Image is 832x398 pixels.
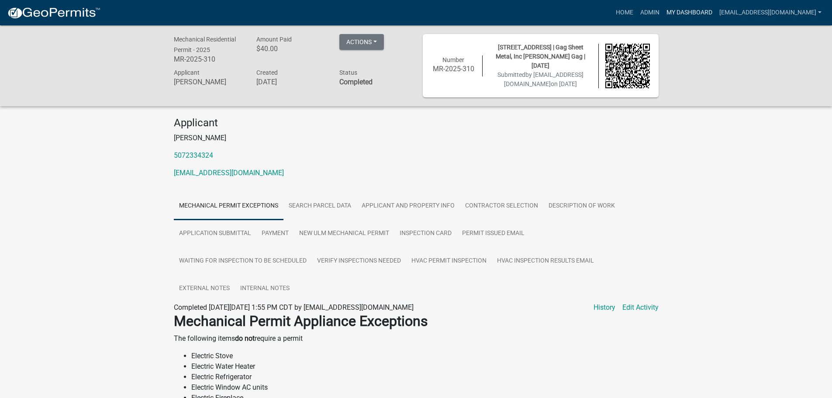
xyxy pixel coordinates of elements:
[612,4,637,21] a: Home
[339,34,384,50] button: Actions
[174,117,659,129] h4: Applicant
[594,302,615,313] a: History
[174,69,200,76] span: Applicant
[174,333,659,344] p: The following items require a permit
[235,275,295,303] a: Internal Notes
[716,4,825,21] a: [EMAIL_ADDRESS][DOMAIN_NAME]
[294,313,428,329] strong: Appliance Exceptions
[339,78,373,86] strong: Completed
[339,69,357,76] span: Status
[497,71,583,87] span: Submitted on [DATE]
[504,71,583,87] span: by [EMAIL_ADDRESS][DOMAIN_NAME]
[283,192,356,220] a: Search Parcel Data
[543,192,620,220] a: Description of Work
[605,44,650,88] img: QR code
[294,220,394,248] a: New Ulm Mechanical Permit
[256,220,294,248] a: Payment
[174,55,244,63] h6: MR-2025-310
[312,247,406,275] a: Verify Inspections Needed
[174,247,312,275] a: Waiting for Inspection to be scheduled
[442,56,464,63] span: Number
[174,78,244,86] h6: [PERSON_NAME]
[492,247,599,275] a: HVAC Inspection Results Email
[174,36,236,53] span: Mechanical Residential Permit - 2025
[174,151,213,159] a: 5072334324
[235,334,255,343] strong: do not
[191,382,659,393] li: Electric Window AC units
[256,78,326,86] h6: [DATE]
[174,192,283,220] a: Mechanical Permit Exceptions
[174,275,235,303] a: External Notes
[174,313,290,329] strong: Mechanical Permit
[256,45,326,53] h6: $40.00
[174,133,659,143] p: [PERSON_NAME]
[663,4,716,21] a: My Dashboard
[256,69,278,76] span: Created
[460,192,543,220] a: Contractor Selection
[394,220,457,248] a: Inspection Card
[174,169,284,177] a: [EMAIL_ADDRESS][DOMAIN_NAME]
[356,192,460,220] a: Applicant and Property Info
[406,247,492,275] a: HVAC Permit Inspection
[174,303,414,311] span: Completed [DATE][DATE] 1:55 PM CDT by [EMAIL_ADDRESS][DOMAIN_NAME]
[432,65,476,73] h6: MR-2025-310
[457,220,530,248] a: Permit Issued Email
[191,372,659,382] li: Electric Refrigerator
[496,44,585,69] span: [STREET_ADDRESS] | Gag Sheet Metal, Inc [PERSON_NAME] Gag | [DATE]
[256,36,292,43] span: Amount Paid
[637,4,663,21] a: Admin
[191,361,659,372] li: Electric Water Heater
[622,302,659,313] a: Edit Activity
[174,220,256,248] a: Application Submittal
[191,351,659,361] li: Electric Stove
